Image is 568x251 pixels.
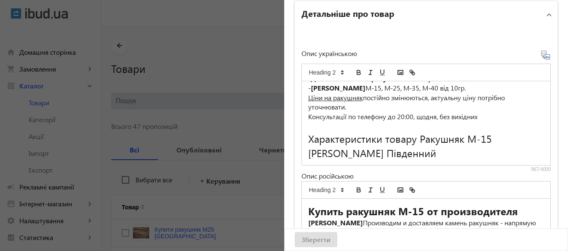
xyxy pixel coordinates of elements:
button: link [406,185,418,195]
u: Ціни на ракушняк [308,93,363,102]
button: bold [353,185,365,195]
div: 967/4000 [301,166,551,173]
strong: Купить ракушняк М-15 от производителя [308,204,518,218]
p: Консультації по телефону до 20:00, щодня, без вихідних [308,112,544,122]
span: Опис українською [301,49,357,58]
span: Опис російською [301,171,354,180]
button: underline [376,67,388,77]
button: image [395,67,406,77]
button: italic [365,185,376,195]
button: underline [376,185,388,195]
button: link [406,67,418,77]
button: image [395,185,406,195]
strong: [PERSON_NAME] [308,218,363,227]
p: - М-15, М-25, М-35, М-40 від 10гр. [308,83,544,93]
p: Производим и доставляем камень ракушняк - напрямую без посредников с Одесский Карьер Южный по все... [308,218,544,247]
button: bold [353,67,365,77]
button: italic [365,67,376,77]
p: постійно змінюються, актуальну ціну потрібно уточнювати. [308,93,544,112]
strong: [PERSON_NAME] [311,83,365,92]
h2: Характеристики товару Ракушняк М-15 [PERSON_NAME] Південний [308,131,544,160]
svg-icon: Перекласти на рос. [541,50,551,60]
